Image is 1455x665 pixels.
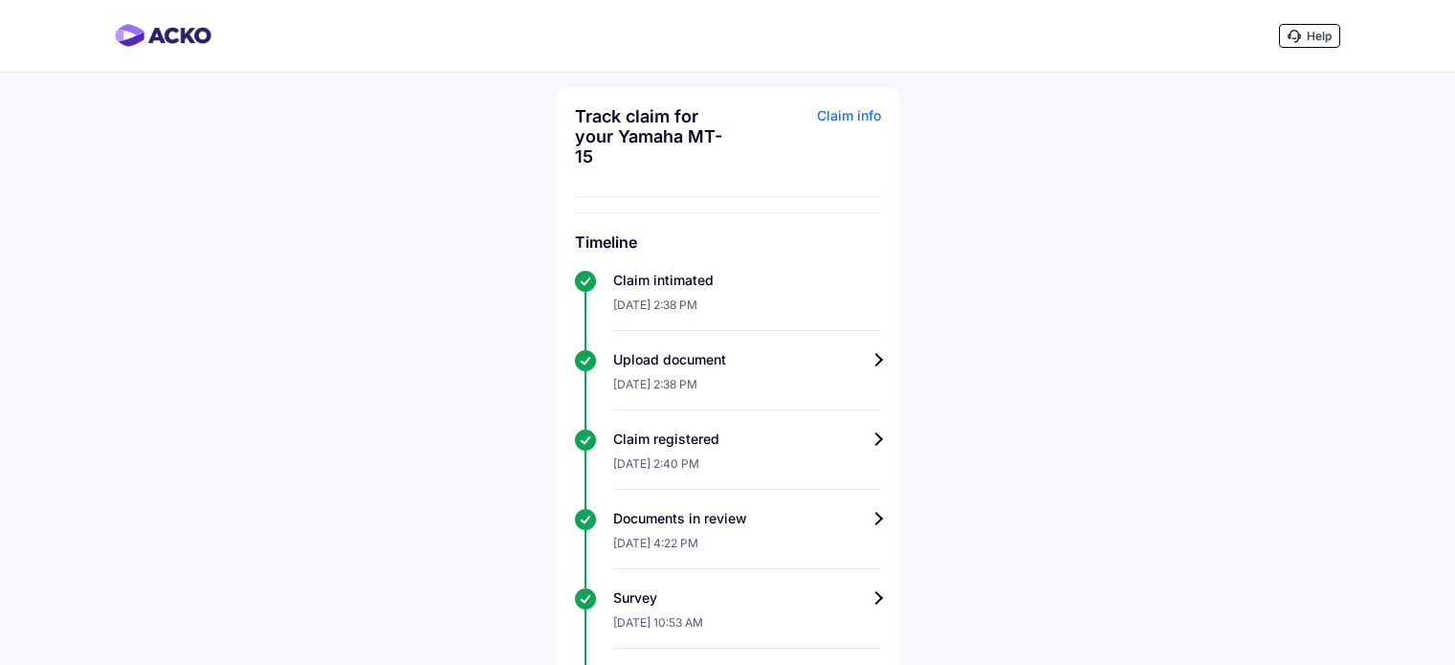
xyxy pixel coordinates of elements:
[613,509,881,528] div: Documents in review
[613,430,881,449] div: Claim registered
[115,24,211,47] img: horizontal-gradient.png
[613,449,881,490] div: [DATE] 2:40 PM
[733,106,881,181] div: Claim info
[613,608,881,649] div: [DATE] 10:53 AM
[613,290,881,331] div: [DATE] 2:38 PM
[1307,29,1332,43] span: Help
[613,528,881,569] div: [DATE] 4:22 PM
[613,350,881,369] div: Upload document
[613,369,881,410] div: [DATE] 2:38 PM
[613,271,881,290] div: Claim intimated
[575,233,881,252] h6: Timeline
[613,588,881,608] div: Survey
[575,106,723,166] div: Track claim for your Yamaha MT-15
